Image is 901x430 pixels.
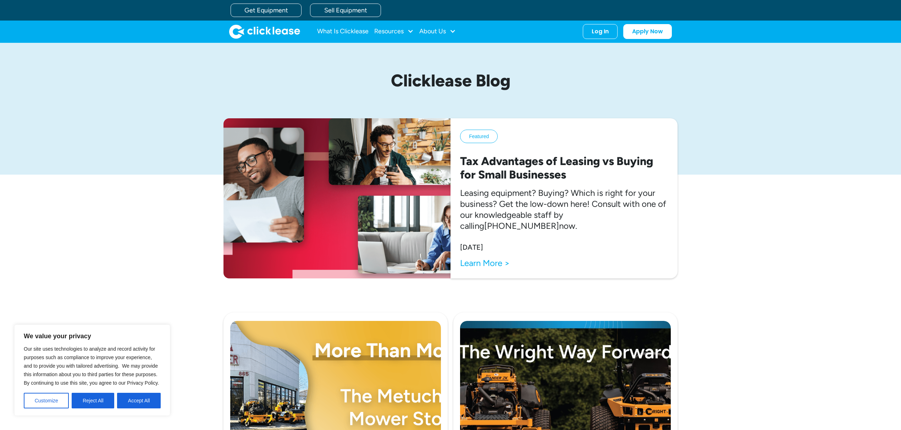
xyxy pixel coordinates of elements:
button: Reject All [72,393,114,408]
h2: Tax Advantages of Leasing vs Buying for Small Businesses [460,154,668,182]
div: Resources [374,24,414,39]
p: We value your privacy [24,332,161,340]
img: Clicklease logo [229,24,300,39]
div: We value your privacy [14,324,170,416]
div: About Us [419,24,456,39]
a: Apply Now [623,24,672,39]
a: What Is Clicklease [317,24,369,39]
a: Sell Equipment [310,4,381,17]
div: [DATE] [460,243,483,252]
a: Learn More > [460,258,510,268]
div: Log In [592,28,609,35]
gu-sc: Leasing equipment? Buying? Which is right for your business? Get the low-down here! Consult with ... [460,188,666,231]
gu-sc-dial: Click to Connect 8885095592 [484,221,559,231]
button: Accept All [117,393,161,408]
a: home [229,24,300,39]
span: Our site uses technologies to analyze and record activity for purposes such as compliance to impr... [24,346,159,386]
div: Featured [469,133,489,140]
button: Customize [24,393,69,408]
a: Get Equipment [231,4,302,17]
h1: Clicklease Blog [284,71,617,90]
